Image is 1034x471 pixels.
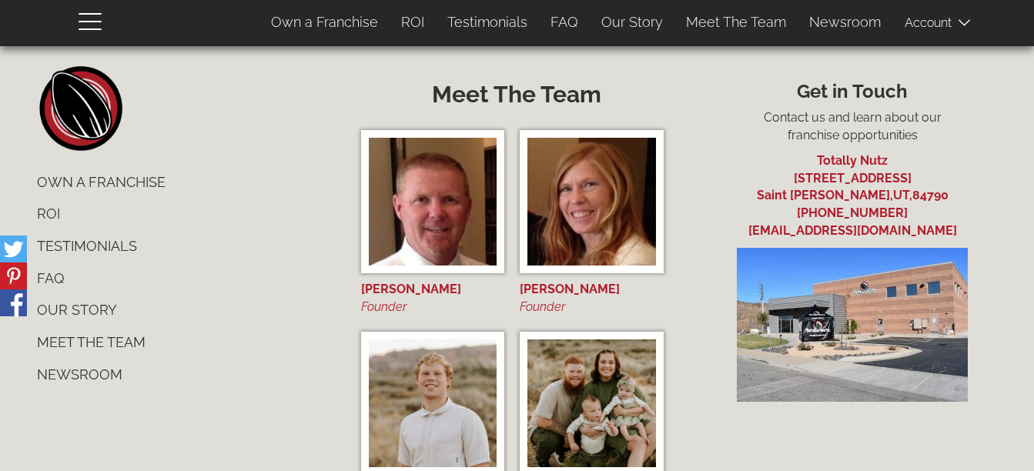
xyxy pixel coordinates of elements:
p: Contact us and learn about our franchise opportunities [696,109,1009,145]
a: ROI [390,6,436,38]
a: Newsroom [25,359,338,391]
a: ROI [25,198,338,230]
img: Yvette Barker [527,138,656,266]
div: Founder [520,299,664,316]
a: Meet The Team [25,326,338,359]
a: home [38,66,122,151]
span: 84790 [912,188,949,202]
a: [EMAIL_ADDRESS][DOMAIN_NAME] [748,223,957,238]
a: [PHONE_NUMBER] [797,205,908,220]
a: Testimonials [25,230,338,262]
div: Founder [361,299,505,316]
a: FAQ [539,6,590,38]
a: Yvette Barker [PERSON_NAME] Founder [520,130,664,316]
img: Totally Nutz Building [737,248,968,402]
span: Saint [PERSON_NAME] [757,188,890,202]
div: [PERSON_NAME] [361,281,505,299]
img: Matt Barker [369,138,497,266]
a: [STREET_ADDRESS] Saint [PERSON_NAME],UT,84790 [696,170,1009,203]
img: Dawson Barker [369,339,497,468]
span: UT [893,188,909,202]
a: Own a Franchise [259,6,390,38]
img: Miles [527,339,656,468]
div: [PERSON_NAME] [520,281,664,299]
a: FAQ [25,262,338,295]
a: Matt Barker [PERSON_NAME] Founder [361,130,505,316]
a: Testimonials [436,6,539,38]
a: Own a Franchise [25,166,338,199]
a: Newsroom [798,6,892,38]
a: Totally Nutz [817,153,888,168]
a: Our Story [25,294,338,326]
a: Our Story [590,6,674,38]
h2: Meet The Team [361,82,674,107]
h3: Get in Touch [696,82,1009,102]
a: Meet The Team [674,6,798,38]
div: [STREET_ADDRESS] [696,170,1009,188]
